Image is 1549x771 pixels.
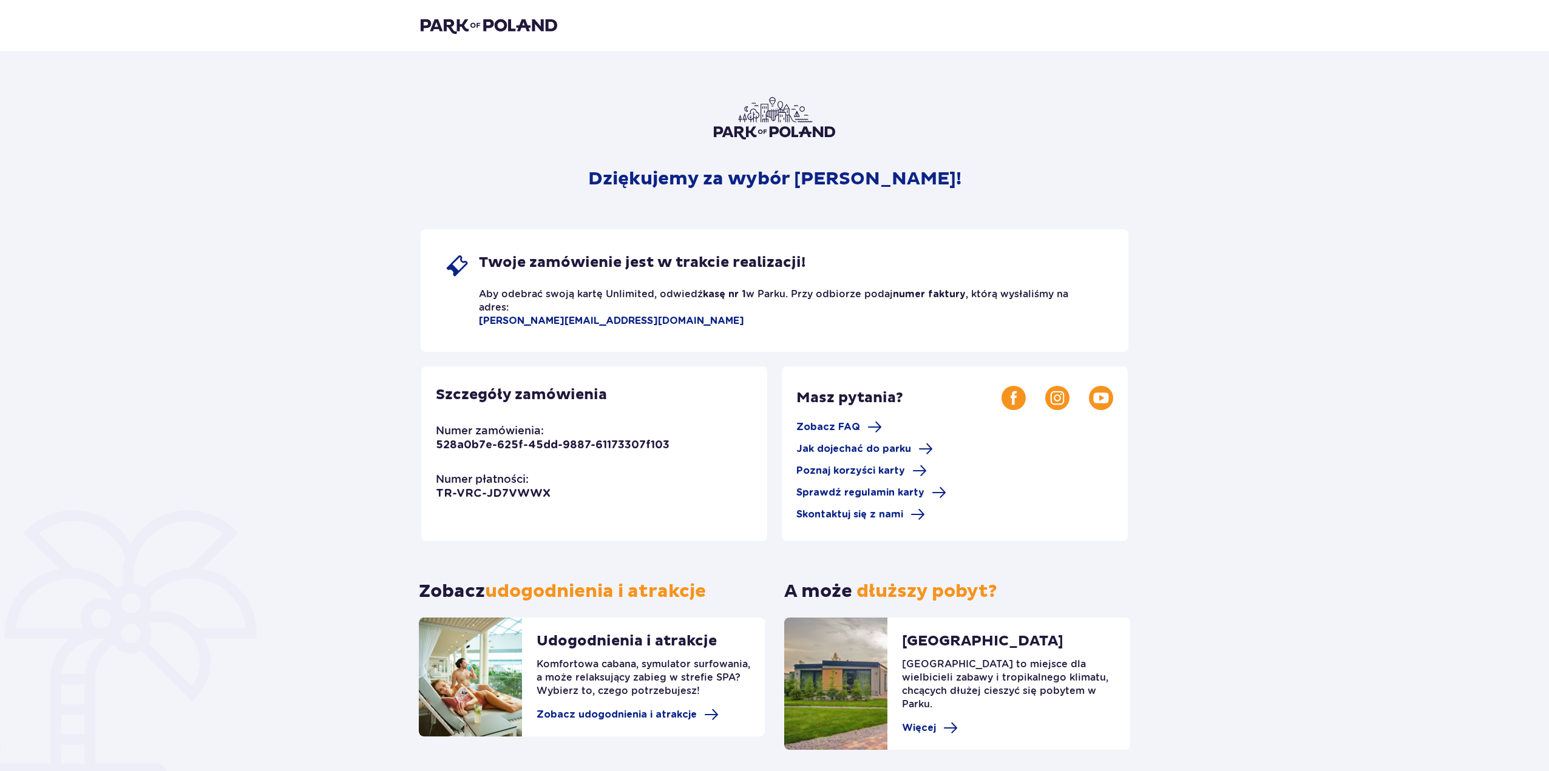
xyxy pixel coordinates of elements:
[436,472,529,487] p: Numer płatności:
[902,658,1116,721] p: [GEOGRAPHIC_DATA] to miejsce dla wielbicieli zabawy i tropikalnego klimatu, chcących dłużej ciesz...
[436,487,551,501] p: TR-VRC-JD7VWWX
[419,618,522,736] img: restaurants
[537,658,750,707] p: Komfortowa cabana, symulator surfowania, a może relaksujący zabieg w strefie SPA? Wybierz to, cze...
[419,580,706,603] p: Zobacz
[1002,386,1026,410] img: Facebook
[703,289,746,299] strong: kasę nr 1
[1045,386,1069,410] img: Instagram
[902,721,958,735] a: Więcej
[537,632,717,658] p: Udogodnienia i atrakcje
[796,508,903,521] span: Skontaktuj się z nami
[479,254,805,272] span: Twoje zamówienie jest w trakcie realizacji!
[796,442,933,456] a: Jak dojechać do parku
[902,632,1063,658] p: [GEOGRAPHIC_DATA]
[796,420,860,434] span: Zobacz FAQ
[902,721,936,735] span: Więcej
[796,486,924,499] span: Sprawdź regulamin karty
[445,278,1090,314] p: Aby odebrać swoją kartę Unlimited, odwiedź w Parku. Przy odbiorze podaj , którą wysłaliśmy na adres:
[436,423,544,438] p: Numer zamówienia:
[796,464,905,477] span: Poznaj korzyści karty
[537,708,697,721] span: Zobacz udogodnienia i atrakcje
[796,420,882,434] a: Zobacz FAQ
[796,507,925,522] a: Skontaktuj się z nami
[893,289,966,299] strong: numer faktury
[796,463,927,478] a: Poznaj korzyści karty
[445,254,469,278] img: single ticket icon
[421,17,557,34] img: Park of Poland logo
[784,580,997,603] p: A może
[796,442,911,456] span: Jak dojechać do parku
[714,97,835,140] img: Park of Poland logo
[588,167,961,190] p: Dziękujemy za wybór [PERSON_NAME]!
[784,618,887,750] img: Suntago Village
[436,386,607,404] p: Szczegóły zamówienia
[485,580,706,602] span: udogodnienia i atrakcje
[445,314,744,328] p: [PERSON_NAME][EMAIL_ADDRESS][DOMAIN_NAME]
[856,580,997,602] span: dłuższy pobyt?
[796,485,946,500] a: Sprawdź regulamin karty
[1089,386,1113,410] img: Youtube
[796,389,1002,407] p: Masz pytania?
[537,707,719,722] a: Zobacz udogodnienia i atrakcje
[436,438,669,453] p: 528a0b7e-625f-45dd-9887-61173307f103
